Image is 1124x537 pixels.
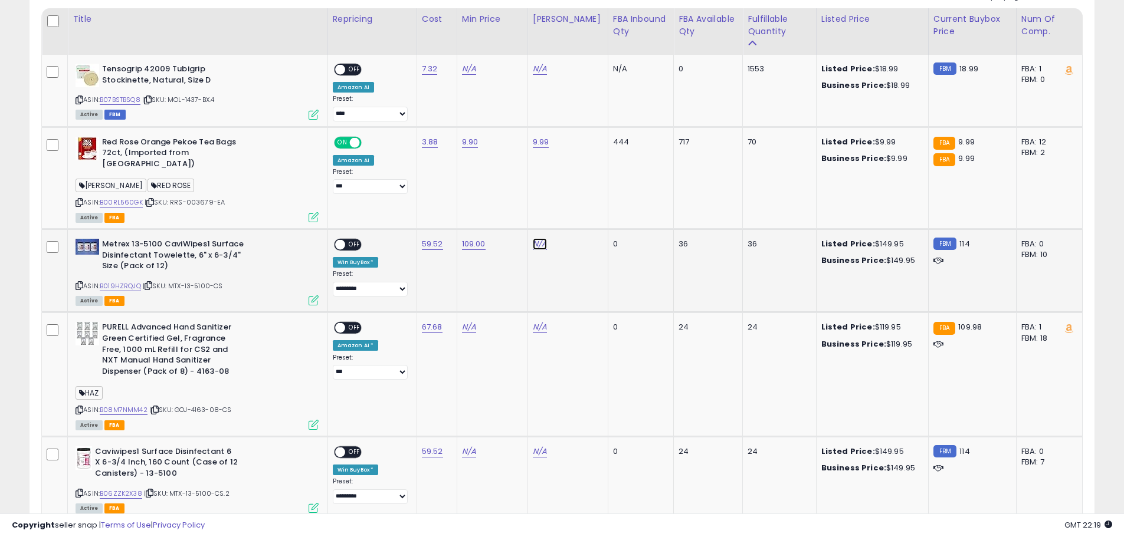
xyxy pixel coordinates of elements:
span: 9.99 [958,153,975,164]
a: 9.99 [533,136,549,148]
div: Num of Comp. [1021,13,1077,38]
div: FBA: 1 [1021,322,1073,332]
span: RED ROSE [148,179,194,192]
a: N/A [462,63,476,75]
b: Metrex 13-5100 CaviWipes1 Surface Disinfectant Towelette, 6" x 6-3/4" Size (Pack of 12) [102,239,245,275]
img: 41+jB0PTMBS._SL40_.jpg [76,64,99,87]
div: ASIN: [76,64,319,118]
div: FBM: 10 [1021,249,1073,260]
div: 24 [748,322,807,332]
a: 59.52 [422,238,443,250]
div: 444 [613,137,664,147]
span: All listings currently available for purchase on Amazon [76,110,103,120]
span: FBM [104,110,126,120]
div: Preset: [333,168,408,195]
span: OFF [345,447,364,457]
div: ASIN: [76,239,319,304]
a: 3.88 [422,136,438,148]
div: 36 [748,239,807,249]
span: 114 [959,446,969,457]
div: 0 [613,322,664,332]
div: 0 [679,64,733,74]
small: FBM [933,238,956,250]
a: 109.00 [462,238,486,250]
a: 59.52 [422,446,443,457]
div: seller snap | | [12,520,205,531]
div: [PERSON_NAME] [533,13,603,25]
small: FBM [933,62,956,75]
b: Listed Price: [821,321,875,332]
small: FBA [933,322,955,335]
span: 114 [959,238,969,249]
div: $149.95 [821,463,919,473]
div: $149.95 [821,239,919,249]
div: FBA inbound Qty [613,13,668,38]
img: 51fgikWYVUL._SL40_.jpg [76,137,99,160]
div: FBA: 0 [1021,446,1073,457]
span: | SKU: GOJ-4163-08-CS [149,405,232,414]
div: $18.99 [821,64,919,74]
a: Privacy Policy [153,519,205,531]
a: 7.32 [422,63,438,75]
div: Amazon AI [333,155,374,166]
span: OFF [345,240,364,250]
span: All listings currently available for purchase on Amazon [76,420,103,430]
small: FBA [933,137,955,150]
div: $18.99 [821,80,919,91]
span: 109.98 [958,321,982,332]
div: Win BuyBox * [333,464,379,475]
div: 0 [613,239,664,249]
b: Business Price: [821,255,886,266]
span: OFF [345,323,364,333]
span: FBA [104,213,124,223]
strong: Copyright [12,519,55,531]
span: | SKU: RRS-003679-EA [145,197,225,207]
img: 51v4QOg-dSL._SL40_.jpg [76,322,99,345]
a: N/A [462,446,476,457]
a: 67.68 [422,321,443,333]
a: B08M7NMM42 [100,405,148,415]
b: Listed Price: [821,446,875,457]
div: FBM: 2 [1021,147,1073,158]
b: Listed Price: [821,63,875,74]
span: [PERSON_NAME] [76,179,146,192]
div: Fulfillable Quantity [748,13,811,38]
div: 24 [679,446,733,457]
div: $9.99 [821,153,919,164]
div: $119.95 [821,322,919,332]
a: B07BSTBSQ8 [100,95,140,105]
span: 18.99 [959,63,978,74]
img: 41gj9U1x2BL._SL40_.jpg [76,446,92,470]
span: 2025-08-14 22:19 GMT [1064,519,1112,531]
span: | SKU: MOL-1437-BX.4 [142,95,214,104]
div: Title [73,13,323,25]
a: N/A [462,321,476,333]
span: OFF [359,137,378,147]
div: Preset: [333,270,408,296]
div: FBA: 1 [1021,64,1073,74]
div: ASIN: [76,137,319,221]
div: Repricing [333,13,412,25]
b: Red Rose Orange Pekoe Tea Bags 72ct, (Imported from [GEOGRAPHIC_DATA]) [102,137,245,173]
div: Preset: [333,477,408,504]
span: ON [335,137,350,147]
div: FBM: 18 [1021,333,1073,344]
span: All listings currently available for purchase on Amazon [76,213,103,223]
b: Business Price: [821,462,886,473]
b: Business Price: [821,80,886,91]
b: Listed Price: [821,136,875,147]
div: N/A [613,64,664,74]
div: 1553 [748,64,807,74]
div: FBA: 12 [1021,137,1073,147]
div: 0 [613,446,664,457]
div: ASIN: [76,322,319,428]
small: FBM [933,445,956,457]
div: FBA Available Qty [679,13,738,38]
span: | SKU: MTX-13-5100-CS [143,281,223,291]
b: Tensogrip 42009 Tubigrip Stockinette, Natural, Size D [102,64,245,88]
div: FBA: 0 [1021,239,1073,249]
b: Business Price: [821,338,886,350]
div: Cost [422,13,452,25]
span: FBA [104,296,124,306]
b: Business Price: [821,153,886,164]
